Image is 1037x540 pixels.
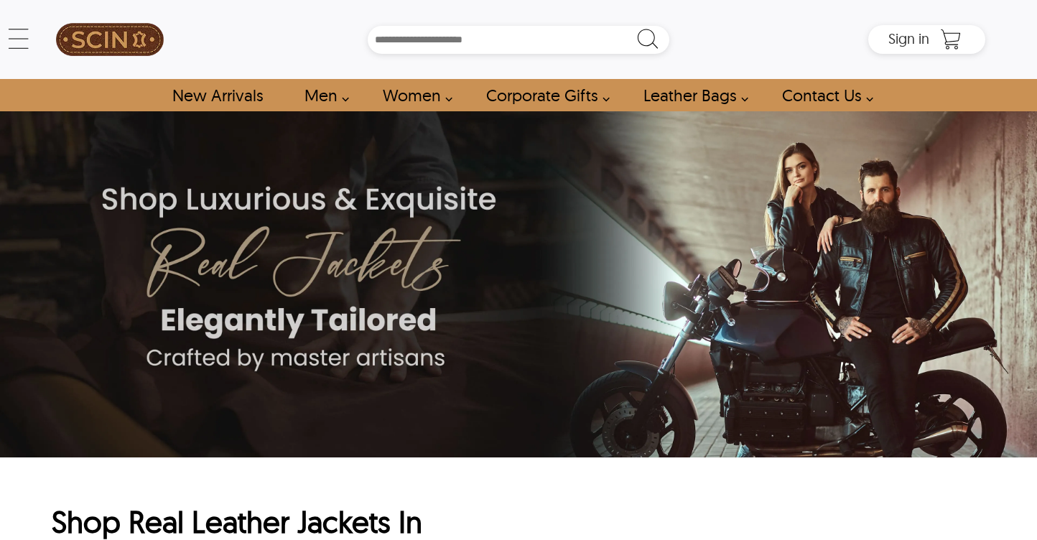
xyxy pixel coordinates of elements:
a: contact-us [766,79,881,111]
a: Shop New Arrivals [156,79,279,111]
a: Sign in [888,34,929,46]
span: Sign in [888,29,929,47]
a: Shopping Cart [936,29,965,50]
a: Shop Leather Bags [627,79,756,111]
a: Shop Leather Corporate Gifts [470,79,618,111]
img: SCIN [56,7,164,72]
a: Shop Women Leather Jackets [366,79,460,111]
a: SCIN [52,7,168,72]
a: shop men's leather jackets [288,79,357,111]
